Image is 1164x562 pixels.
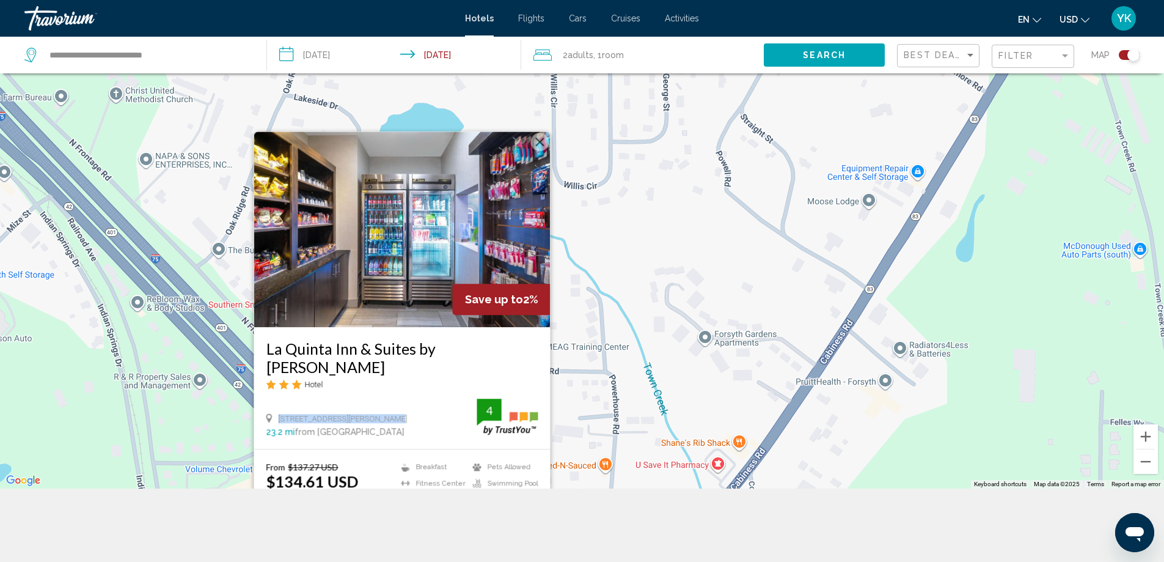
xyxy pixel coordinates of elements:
[593,46,624,64] span: , 1
[266,339,538,376] a: La Quinta Inn & Suites by [PERSON_NAME]
[267,37,522,73] button: Check-in date: Sep 25, 2025 Check-out date: Sep 26, 2025
[1133,449,1158,474] button: Zoom out
[1018,10,1041,28] button: Change language
[803,51,846,61] span: Search
[1115,513,1154,552] iframe: Button to launch messaging window
[464,293,522,306] span: Save up to
[602,50,624,60] span: Room
[477,403,501,418] div: 4
[466,478,538,489] li: Swimming Pool
[1018,15,1030,24] span: en
[1060,15,1078,24] span: USD
[521,37,764,73] button: Travelers: 2 adults, 0 children
[1108,6,1140,31] button: User Menu
[278,414,407,423] span: [STREET_ADDRESS][PERSON_NAME]
[568,50,593,60] span: Adults
[24,6,453,31] a: Travorium
[266,472,358,490] ins: $134.61 USD
[1117,12,1131,24] span: YK
[1091,46,1110,64] span: Map
[764,43,885,66] button: Search
[266,462,285,472] span: From
[1110,50,1140,61] button: Toggle map
[1133,424,1158,449] button: Zoom in
[1087,481,1104,487] a: Terms
[992,44,1074,69] button: Filter
[466,462,538,472] li: Pets Allowed
[563,46,593,64] span: 2
[288,462,338,472] del: $137.27 USD
[3,473,43,489] a: Open this area in Google Maps (opens a new window)
[1060,10,1089,28] button: Change currency
[904,51,976,61] mat-select: Sort by
[665,13,699,23] a: Activities
[304,380,323,389] span: Hotel
[395,478,466,489] li: Fitness Center
[904,50,968,60] span: Best Deals
[266,379,538,390] div: 3 star Hotel
[530,133,549,151] button: Close
[395,462,466,472] li: Breakfast
[3,473,43,489] img: Google
[998,51,1033,61] span: Filter
[1111,481,1160,487] a: Report a map error
[465,13,494,23] a: Hotels
[974,480,1027,489] button: Keyboard shortcuts
[569,13,587,23] a: Cars
[452,284,550,315] div: 2%
[266,427,295,437] span: 23.2 mi
[477,399,538,435] img: trustyou-badge.svg
[254,131,550,327] img: Hotel image
[295,427,404,437] span: from [GEOGRAPHIC_DATA]
[611,13,640,23] a: Cruises
[518,13,544,23] a: Flights
[1034,481,1080,487] span: Map data ©2025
